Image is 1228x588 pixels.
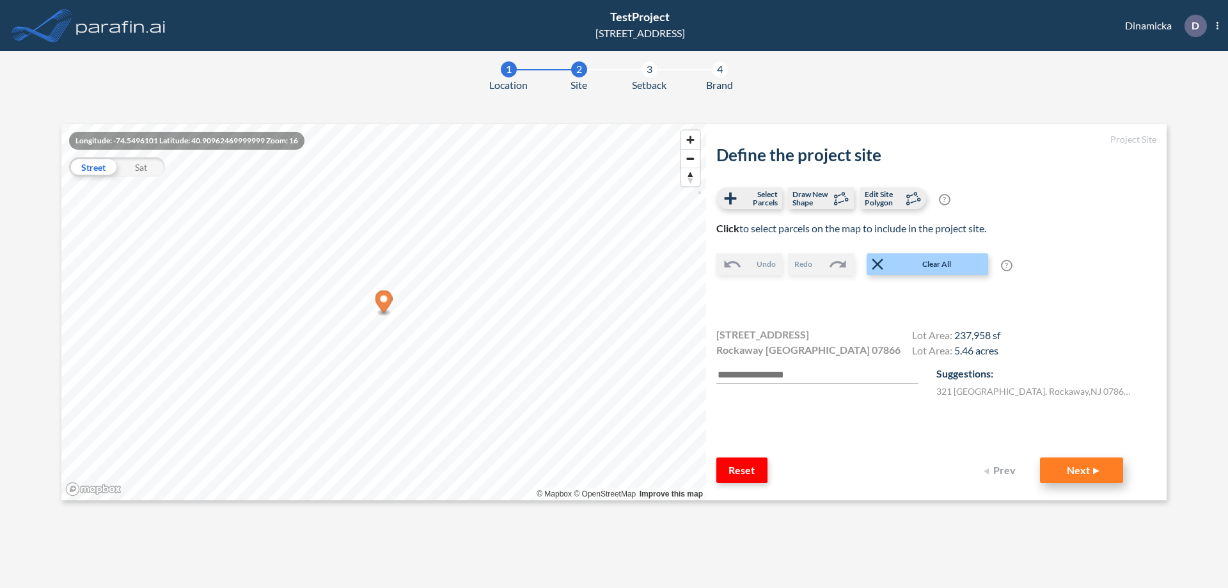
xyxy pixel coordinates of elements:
button: Zoom in [681,131,700,149]
a: Mapbox homepage [65,482,122,497]
h2: Define the project site [716,145,1156,165]
button: Reset [716,457,767,483]
span: Zoom out [681,150,700,168]
div: Sat [117,157,165,177]
span: Rockaway [GEOGRAPHIC_DATA] 07866 [716,342,901,358]
h4: Lot Area: [912,344,1000,360]
button: Reset bearing to north [681,168,700,186]
h4: Lot Area: [912,329,1000,344]
div: Dinamicka [1106,15,1218,37]
span: Setback [632,77,666,93]
a: Mapbox [537,489,572,498]
img: logo [74,13,168,38]
span: 5.46 acres [954,344,998,356]
button: Prev [976,457,1027,483]
span: Redo [794,258,812,270]
button: Clear All [867,253,988,275]
span: 237,958 sf [954,329,1000,341]
p: D [1192,20,1199,31]
b: Click [716,222,739,234]
span: ? [939,194,950,205]
div: 2 [571,61,587,77]
span: TestProject [610,10,670,24]
button: Undo [716,253,782,275]
a: Improve this map [640,489,703,498]
span: to select parcels on the map to include in the project site. [716,222,986,234]
div: [STREET_ADDRESS] [595,26,685,41]
span: Select Parcels [740,190,778,207]
span: Location [489,77,528,93]
div: 3 [642,61,657,77]
span: ? [1001,260,1012,271]
a: OpenStreetMap [574,489,636,498]
div: 1 [501,61,517,77]
button: Next [1040,457,1123,483]
label: 321 [GEOGRAPHIC_DATA] , Rockaway , NJ 07866 , US [936,385,1135,398]
button: Redo [788,253,854,275]
div: Map marker [375,290,393,317]
div: Longitude: -74.5496101 Latitude: 40.90962469999999 Zoom: 16 [69,132,304,150]
div: 4 [712,61,728,77]
p: Suggestions: [936,366,1156,381]
canvas: Map [61,124,706,500]
button: Zoom out [681,149,700,168]
span: Brand [706,77,733,93]
div: Street [69,157,117,177]
h5: Project Site [716,134,1156,145]
span: [STREET_ADDRESS] [716,327,809,342]
span: Draw New Shape [792,190,830,207]
span: Site [571,77,587,93]
span: Clear All [887,258,987,270]
span: Edit Site Polygon [865,190,902,207]
span: Undo [757,258,776,270]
